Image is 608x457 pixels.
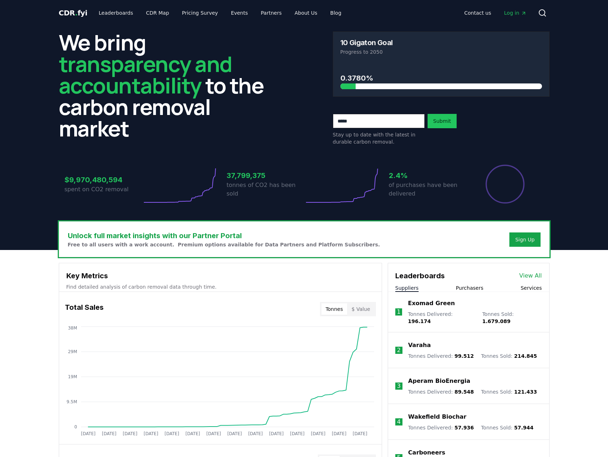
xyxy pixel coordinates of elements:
[397,308,400,316] p: 1
[408,318,431,324] span: 196.174
[408,341,431,350] a: Varaha
[140,6,175,19] a: CDR Map
[514,425,533,430] span: 57.944
[514,353,537,359] span: 214.845
[65,302,104,316] h3: Total Sales
[93,6,139,19] a: Leaderboards
[454,425,474,430] span: 57.936
[514,389,537,395] span: 121.433
[227,181,304,198] p: tonnes of CO2 has been sold
[66,283,374,290] p: Find detailed analysis of carbon removal data through time.
[65,174,142,185] h3: $9,970,480,594
[93,6,347,19] nav: Main
[481,352,537,360] p: Tonnes Sold :
[68,349,77,354] tspan: 29M
[68,241,380,248] p: Free to all users with a work account. Premium options available for Data Partners and Platform S...
[59,32,275,139] h2: We bring to the carbon removal market
[227,431,242,436] tspan: [DATE]
[428,114,457,128] button: Submit
[353,431,367,436] tspan: [DATE]
[347,303,374,315] button: $ Value
[289,6,323,19] a: About Us
[498,6,532,19] a: Log in
[408,424,474,431] p: Tonnes Delivered :
[248,431,263,436] tspan: [DATE]
[482,318,510,324] span: 1.679.089
[395,270,445,281] h3: Leaderboards
[408,311,475,325] p: Tonnes Delivered :
[102,431,116,436] tspan: [DATE]
[504,9,526,16] span: Log in
[75,9,77,17] span: .
[68,326,77,331] tspan: 38M
[408,448,445,457] a: Carboneers
[454,353,474,359] span: 99.512
[481,388,537,395] p: Tonnes Sold :
[458,6,497,19] a: Contact us
[340,73,542,83] h3: 0.3780%
[59,49,232,100] span: transparency and accountability
[206,431,221,436] tspan: [DATE]
[74,424,77,429] tspan: 0
[397,418,401,426] p: 4
[340,39,393,46] h3: 10 Gigaton Goal
[340,48,542,56] p: Progress to 2050
[389,170,466,181] h3: 2.4%
[66,270,374,281] h3: Key Metrics
[321,303,347,315] button: Tonnes
[65,185,142,194] p: spent on CO2 removal
[397,382,401,390] p: 3
[481,424,533,431] p: Tonnes Sold :
[389,181,466,198] p: of purchases have been delivered
[269,431,284,436] tspan: [DATE]
[66,399,77,404] tspan: 9.5M
[176,6,223,19] a: Pricing Survey
[227,170,304,181] h3: 37,799,375
[408,413,466,421] a: Wakefield Biochar
[185,431,200,436] tspan: [DATE]
[225,6,254,19] a: Events
[397,346,401,355] p: 2
[485,164,525,204] div: Percentage of sales delivered
[81,431,95,436] tspan: [DATE]
[408,352,474,360] p: Tonnes Delivered :
[255,6,287,19] a: Partners
[68,374,77,379] tspan: 19M
[408,299,455,308] a: Exomad Green
[59,9,88,17] span: CDR fyi
[59,8,88,18] a: CDR.fyi
[515,236,534,243] a: Sign Up
[519,271,542,280] a: View All
[143,431,158,436] tspan: [DATE]
[332,431,347,436] tspan: [DATE]
[164,431,179,436] tspan: [DATE]
[454,389,474,395] span: 89.548
[333,131,425,145] p: Stay up to date with the latest in durable carbon removal.
[123,431,137,436] tspan: [DATE]
[520,284,542,292] button: Services
[482,311,542,325] p: Tonnes Sold :
[325,6,347,19] a: Blog
[509,232,540,247] button: Sign Up
[458,6,532,19] nav: Main
[456,284,484,292] button: Purchasers
[408,377,470,385] a: Aperam BioEnergia
[395,284,419,292] button: Suppliers
[290,431,305,436] tspan: [DATE]
[68,230,380,241] h3: Unlock full market insights with our Partner Portal
[311,431,325,436] tspan: [DATE]
[408,388,474,395] p: Tonnes Delivered :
